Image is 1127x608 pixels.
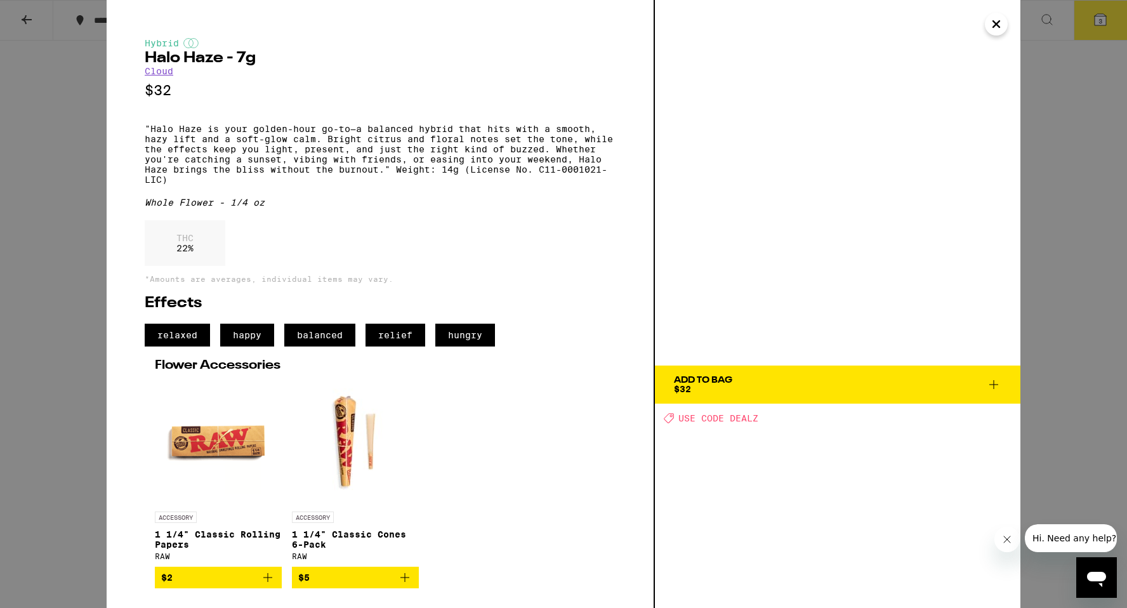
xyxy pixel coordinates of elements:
[155,378,282,505] img: RAW - 1 1/4" Classic Rolling Papers
[674,384,691,394] span: $32
[145,324,210,347] span: relaxed
[145,83,616,98] p: $32
[985,13,1008,36] button: Close
[145,296,616,311] h2: Effects
[655,366,1020,404] button: Add To Bag$32
[298,572,310,583] span: $5
[155,529,282,550] p: 1 1/4" Classic Rolling Papers
[674,376,732,385] div: Add To Bag
[1025,524,1117,552] iframe: Message from company
[145,124,616,185] p: "Halo Haze is your golden-hour go-to—a balanced hybrid that hits with a smooth, hazy lift and a s...
[1076,557,1117,598] iframe: Button to launch messaging window
[155,359,605,372] h2: Flower Accessories
[292,552,419,560] div: RAW
[145,51,616,66] h2: Halo Haze - 7g
[145,66,173,76] a: Cloud
[435,324,495,347] span: hungry
[183,38,199,48] img: hybridColor.svg
[155,512,197,523] p: ACCESSORY
[292,512,334,523] p: ACCESSORY
[292,378,419,567] a: Open page for 1 1/4" Classic Cones 6-Pack from RAW
[145,220,225,266] div: 22 %
[176,233,194,243] p: THC
[366,324,425,347] span: relief
[145,197,616,208] div: Whole Flower - 1/4 oz
[145,275,616,283] p: *Amounts are averages, individual items may vary.
[678,413,758,423] span: USE CODE DEALZ
[161,572,173,583] span: $2
[284,324,355,347] span: balanced
[155,378,282,567] a: Open page for 1 1/4" Classic Rolling Papers from RAW
[155,552,282,560] div: RAW
[220,324,274,347] span: happy
[292,567,419,588] button: Add to bag
[292,378,419,505] img: RAW - 1 1/4" Classic Cones 6-Pack
[994,527,1020,552] iframe: Close message
[292,529,419,550] p: 1 1/4" Classic Cones 6-Pack
[145,38,616,48] div: Hybrid
[155,567,282,588] button: Add to bag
